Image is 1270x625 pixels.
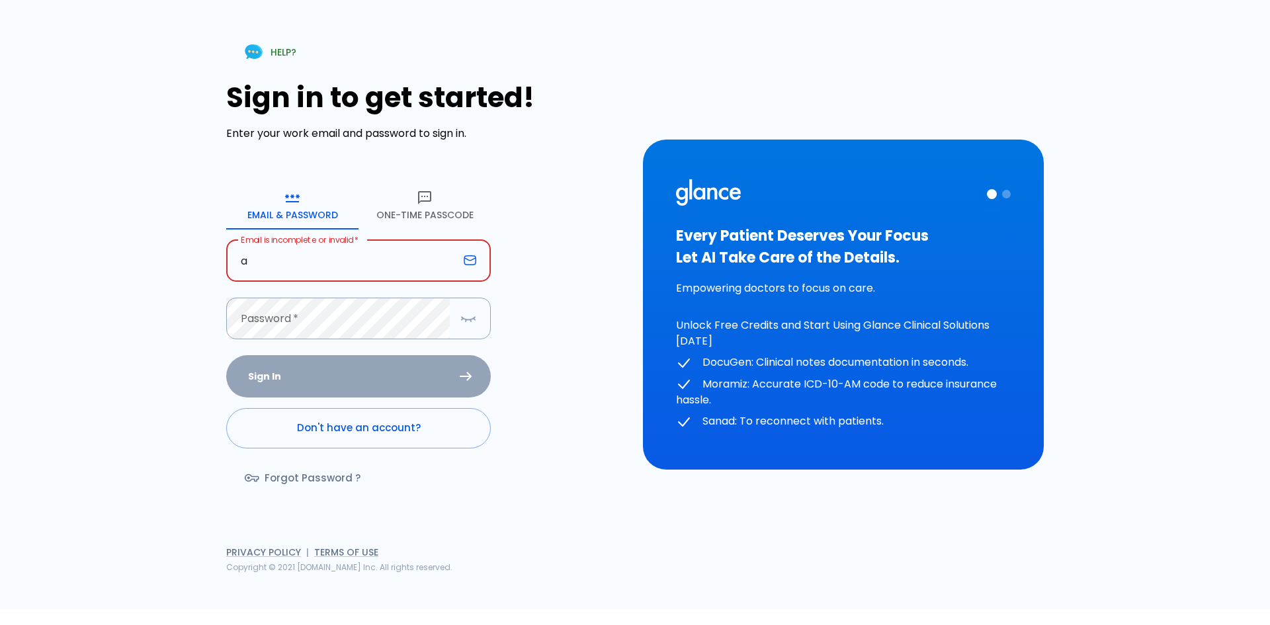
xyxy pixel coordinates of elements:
[226,182,359,229] button: Email & Password
[359,182,491,229] button: One-Time Passcode
[226,546,301,559] a: Privacy Policy
[226,126,627,142] p: Enter your work email and password to sign in.
[226,81,627,114] h1: Sign in to get started!
[676,376,1011,409] p: Moramiz: Accurate ICD-10-AM code to reduce insurance hassle.
[226,408,491,448] a: Don't have an account?
[676,225,1011,269] h3: Every Patient Deserves Your Focus Let AI Take Care of the Details.
[226,459,382,497] a: Forgot Password ?
[226,562,452,573] span: Copyright © 2021 [DOMAIN_NAME] Inc. All rights reserved.
[226,35,312,69] a: HELP?
[314,546,378,559] a: Terms of Use
[676,413,1011,430] p: Sanad: To reconnect with patients.
[676,317,1011,349] p: Unlock Free Credits and Start Using Glance Clinical Solutions [DATE]
[676,354,1011,371] p: DocuGen: Clinical notes documentation in seconds.
[242,40,265,63] img: Chat Support
[306,546,309,559] span: |
[226,240,458,282] input: dr.ahmed@clinic.com
[676,280,1011,296] p: Empowering doctors to focus on care.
